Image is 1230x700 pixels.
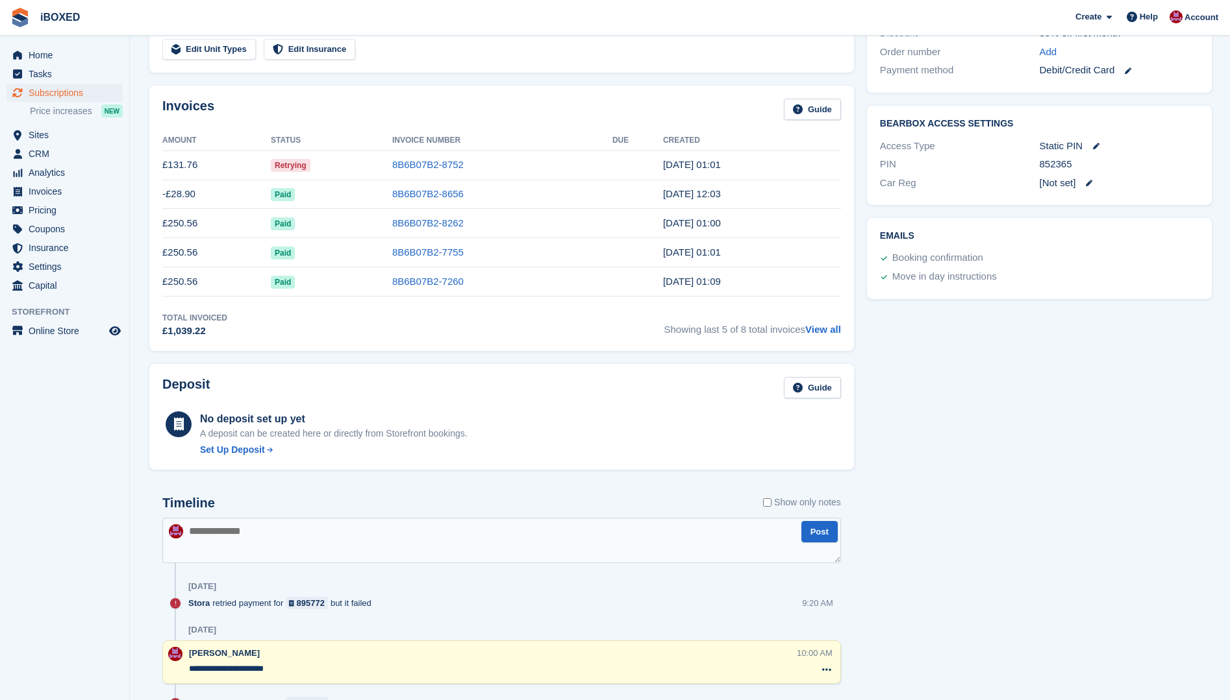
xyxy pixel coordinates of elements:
[1040,45,1057,60] a: Add
[880,63,1040,78] div: Payment method
[264,39,356,60] a: Edit Insurance
[162,267,271,296] td: £250.56
[663,217,721,228] time: 2025-08-21 00:00:46 UTC
[188,597,210,609] span: Stora
[392,188,464,199] a: 8B6B07B2-8656
[12,306,129,319] span: Storefront
[6,201,123,219] a: menu
[6,84,123,102] a: menu
[30,105,92,117] span: Price increases
[1075,10,1101,23] span: Create
[29,145,107,163] span: CRM
[30,104,123,118] a: Price increases NEW
[6,46,123,64] a: menu
[162,377,210,398] h2: Deposit
[162,312,227,324] div: Total Invoiced
[392,276,464,287] a: 8B6B07B2-7260
[29,163,107,182] span: Analytics
[29,220,107,238] span: Coupons
[1040,63,1199,78] div: Debit/Credit Card
[880,231,1199,241] h2: Emails
[286,597,328,609] a: 895772
[802,597,833,609] div: 9:20 AM
[29,239,107,257] span: Insurance
[880,176,1040,191] div: Car Reg
[162,324,227,339] div: £1,039.22
[784,377,841,398] a: Guide
[392,159,464,170] a: 8B6B07B2-8752
[1170,10,1183,23] img: Amanda Forder
[663,276,721,287] time: 2025-06-21 00:09:39 UTC
[29,322,107,340] span: Online Store
[1040,139,1199,154] div: Static PIN
[29,46,107,64] span: Home
[6,276,123,295] a: menu
[162,180,271,209] td: -£28.90
[6,322,123,340] a: menu
[392,130,612,151] th: Invoice Number
[271,217,295,230] span: Paid
[162,209,271,238] td: £250.56
[663,159,721,170] time: 2025-09-21 00:01:23 UTC
[101,104,123,117] div: NEW
[763,496,772,509] input: Show only notes
[805,324,841,335] a: View all
[1140,10,1158,23] span: Help
[6,258,123,276] a: menu
[1040,176,1199,191] div: [Not set]
[168,647,182,661] img: Amanda Forder
[892,250,983,266] div: Booking confirmation
[6,145,123,163] a: menu
[162,151,271,180] td: £131.76
[1185,11,1218,24] span: Account
[6,163,123,182] a: menu
[169,524,183,538] img: Amanda Forder
[664,312,840,339] span: Showing last 5 of 8 total invoices
[1040,157,1199,172] div: 852365
[6,65,123,83] a: menu
[162,39,256,60] a: Edit Unit Types
[797,647,833,659] div: 10:00 AM
[663,130,841,151] th: Created
[162,238,271,267] td: £250.56
[271,159,310,172] span: Retrying
[35,6,85,28] a: iBOXED
[200,411,468,427] div: No deposit set up yet
[200,443,468,457] a: Set Up Deposit
[297,597,325,609] div: 895772
[162,130,271,151] th: Amount
[29,182,107,200] span: Invoices
[392,217,464,228] a: 8B6B07B2-8262
[6,239,123,257] a: menu
[6,220,123,238] a: menu
[880,157,1040,172] div: PIN
[189,648,260,658] span: [PERSON_NAME]
[188,625,216,635] div: [DATE]
[663,188,721,199] time: 2025-09-13 11:03:10 UTC
[392,247,464,258] a: 8B6B07B2-7755
[880,139,1040,154] div: Access Type
[29,126,107,144] span: Sites
[6,182,123,200] a: menu
[763,496,841,509] label: Show only notes
[271,130,392,151] th: Status
[29,65,107,83] span: Tasks
[29,258,107,276] span: Settings
[271,188,295,201] span: Paid
[188,581,216,592] div: [DATE]
[29,201,107,219] span: Pricing
[162,99,214,120] h2: Invoices
[107,323,123,339] a: Preview store
[162,496,215,511] h2: Timeline
[271,276,295,289] span: Paid
[200,427,468,441] p: A deposit can be created here or directly from Storefront bookings.
[29,84,107,102] span: Subscriptions
[10,8,30,27] img: stora-icon-8386f47178a22dfd0bd8f6a31ec36ba5ce8667c1dd55bd0f319d3a0aa187defe.svg
[880,45,1040,60] div: Order number
[29,276,107,295] span: Capital
[188,597,378,609] div: retried payment for but it failed
[784,99,841,120] a: Guide
[200,443,265,457] div: Set Up Deposit
[801,521,838,542] button: Post
[271,247,295,259] span: Paid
